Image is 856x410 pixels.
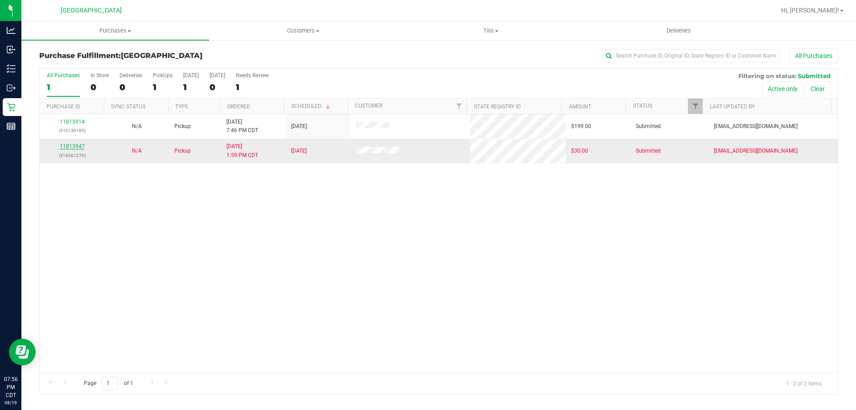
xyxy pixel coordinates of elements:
[21,21,209,40] a: Purchases
[4,399,17,406] p: 08/19
[227,104,250,110] a: Ordered
[119,82,142,92] div: 0
[119,72,142,79] div: Deliveries
[91,72,109,79] div: In Store
[209,21,397,40] a: Customers
[602,49,780,62] input: Search Purchase ID, Original ID, State Registry ID or Customer Name...
[174,122,191,131] span: Pickup
[7,64,16,73] inline-svg: Inventory
[636,147,661,155] span: Submitted
[46,104,80,110] a: Purchase ID
[132,147,142,155] button: N/A
[291,122,307,131] span: [DATE]
[798,72,831,79] span: Submitted
[102,377,118,390] input: 1
[45,151,99,160] p: (316061270)
[571,122,591,131] span: $199.00
[452,99,466,114] a: Filter
[805,81,831,96] button: Clear
[183,72,199,79] div: [DATE]
[654,27,703,35] span: Deliveries
[636,122,661,131] span: Submitted
[291,147,307,155] span: [DATE]
[45,126,99,135] p: (316130185)
[76,377,140,390] span: Page of 1
[210,72,225,79] div: [DATE]
[47,72,80,79] div: All Purchases
[4,375,17,399] p: 07:56 PM CDT
[132,122,142,131] button: N/A
[291,103,332,109] a: Scheduled
[688,99,703,114] a: Filter
[7,122,16,131] inline-svg: Reports
[355,103,383,109] a: Customer
[7,83,16,92] inline-svg: Outbound
[132,148,142,154] span: Not Applicable
[585,21,773,40] a: Deliveries
[153,82,173,92] div: 1
[39,52,305,60] h3: Purchase Fulfillment:
[210,82,225,92] div: 0
[60,119,85,125] a: 11815914
[569,104,591,110] a: Amount
[571,147,588,155] span: $30.00
[111,104,145,110] a: Sync Status
[153,72,173,79] div: PickUps
[7,103,16,112] inline-svg: Retail
[633,103,652,109] a: Status
[21,27,209,35] span: Purchases
[762,81,803,96] button: Active only
[91,82,109,92] div: 0
[9,339,36,365] iframe: Resource center
[226,118,258,135] span: [DATE] 7:46 PM CDT
[226,142,258,159] span: [DATE] 1:59 PM CDT
[7,26,16,35] inline-svg: Analytics
[714,147,798,155] span: [EMAIL_ADDRESS][DOMAIN_NAME]
[175,104,188,110] a: Type
[7,45,16,54] inline-svg: Inbound
[738,72,796,79] span: Filtering on status:
[397,21,584,40] a: Tills
[714,122,798,131] span: [EMAIL_ADDRESS][DOMAIN_NAME]
[236,72,269,79] div: Needs Review
[779,377,829,390] span: 1 - 2 of 2 items
[183,82,199,92] div: 1
[710,104,755,110] a: Last Updated By
[397,27,584,35] span: Tills
[47,82,80,92] div: 1
[132,123,142,129] span: Not Applicable
[789,48,838,63] button: All Purchases
[174,147,191,155] span: Pickup
[781,7,839,14] span: Hi, [PERSON_NAME]!
[474,104,521,110] a: State Registry ID
[60,143,85,149] a: 11813947
[210,27,396,35] span: Customers
[236,82,269,92] div: 1
[121,51,202,60] span: [GEOGRAPHIC_DATA]
[61,7,122,14] span: [GEOGRAPHIC_DATA]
